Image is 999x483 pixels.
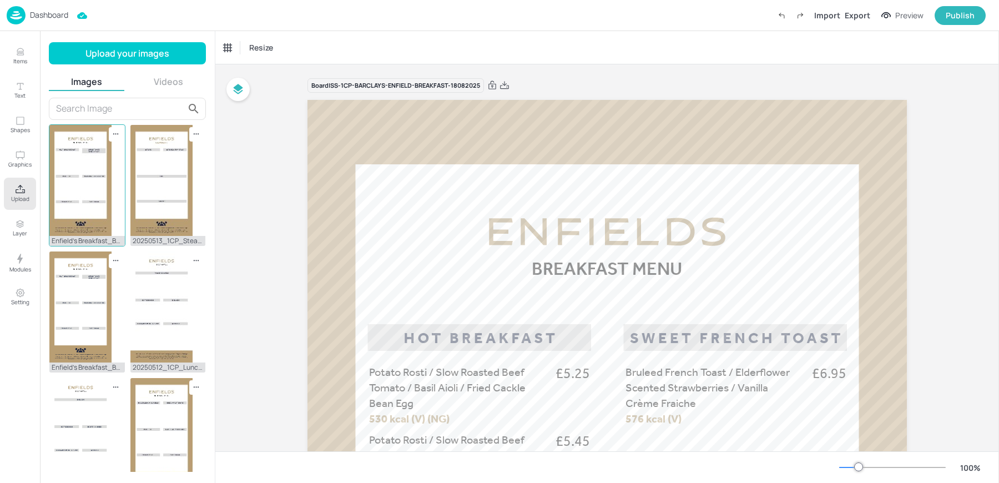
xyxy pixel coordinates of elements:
[247,42,275,53] span: Resize
[812,364,846,384] span: £6.95
[109,127,123,142] div: Remove image
[4,246,36,279] button: Modules
[184,99,203,118] button: search
[49,125,112,236] img: 2025-09-02-1756804529935wcvwgfsgf9.jpg
[30,11,68,19] p: Dashboard
[875,7,930,24] button: Preview
[130,236,206,246] div: 20250513_1CP_SteakNight_1080x1920.jpg
[130,363,206,373] div: 20250512_1CP_Lunch_BG_1080x1920.jpg
[791,6,810,25] label: Redo (Ctrl + Y)
[109,254,123,268] div: Remove image
[814,9,840,21] div: Import
[8,160,32,168] p: Graphics
[49,42,206,64] button: Upload your images
[56,100,184,118] input: Search Image
[49,76,124,88] button: Images
[11,195,29,203] p: Upload
[7,6,26,24] img: logo-86c26b7e.jpg
[935,6,986,25] button: Publish
[13,229,27,237] p: Layer
[130,251,193,363] img: 2025-05-12-1747042234615m0ctyvjkzpi.jpg
[772,6,791,25] label: Undo (Ctrl + Z)
[946,9,975,22] div: Publish
[49,251,112,363] img: 2025-09-02-1756804467319upew8nsogib.png
[130,125,193,236] img: 2025-05-13-17471385123863tb8m49gaya.jpg
[189,127,203,142] div: Remove image
[625,365,790,410] span: Bruleed French Toast / Elderflower Scented Strawberries / Vanilla Crème Fraiche
[369,412,450,425] span: 530 kcal (V) (NG)
[556,432,590,451] span: £5.45
[4,212,36,244] button: Layer
[369,433,526,477] span: Potato Rosti / Slow Roasted Beef Tomato / Basil Aioli / Fried Cackle Bean Egg / Bacon
[845,9,870,21] div: Export
[895,9,924,22] div: Preview
[556,364,590,384] span: £5.25
[4,178,36,210] button: Upload
[369,365,526,410] span: Potato Rosti / Slow Roasted Beef Tomato / Basil Aioli / Fried Cackle Bean Egg
[189,254,203,268] div: Remove image
[4,281,36,313] button: Setting
[49,236,125,246] div: Enfield's Breakfast_BG_1080x1920_020925_V2.jpg
[49,363,125,373] div: Enfield's Breakfast_BG_1080x1920_020925.png
[957,462,983,474] div: 100 %
[11,126,30,134] p: Shapes
[13,57,27,65] p: Items
[109,380,123,395] div: Remove image
[4,40,36,72] button: Items
[4,74,36,107] button: Text
[131,76,206,88] button: Videos
[9,265,31,273] p: Modules
[189,380,203,395] div: Remove image
[4,143,36,175] button: Graphics
[625,412,682,425] span: 576 kcal (V)
[11,298,29,306] p: Setting
[4,109,36,141] button: Shapes
[14,92,26,99] p: Text
[307,78,484,93] div: Board ISS-1CP-BARCLAYS-ENFIELD-BREAKFAST-18082025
